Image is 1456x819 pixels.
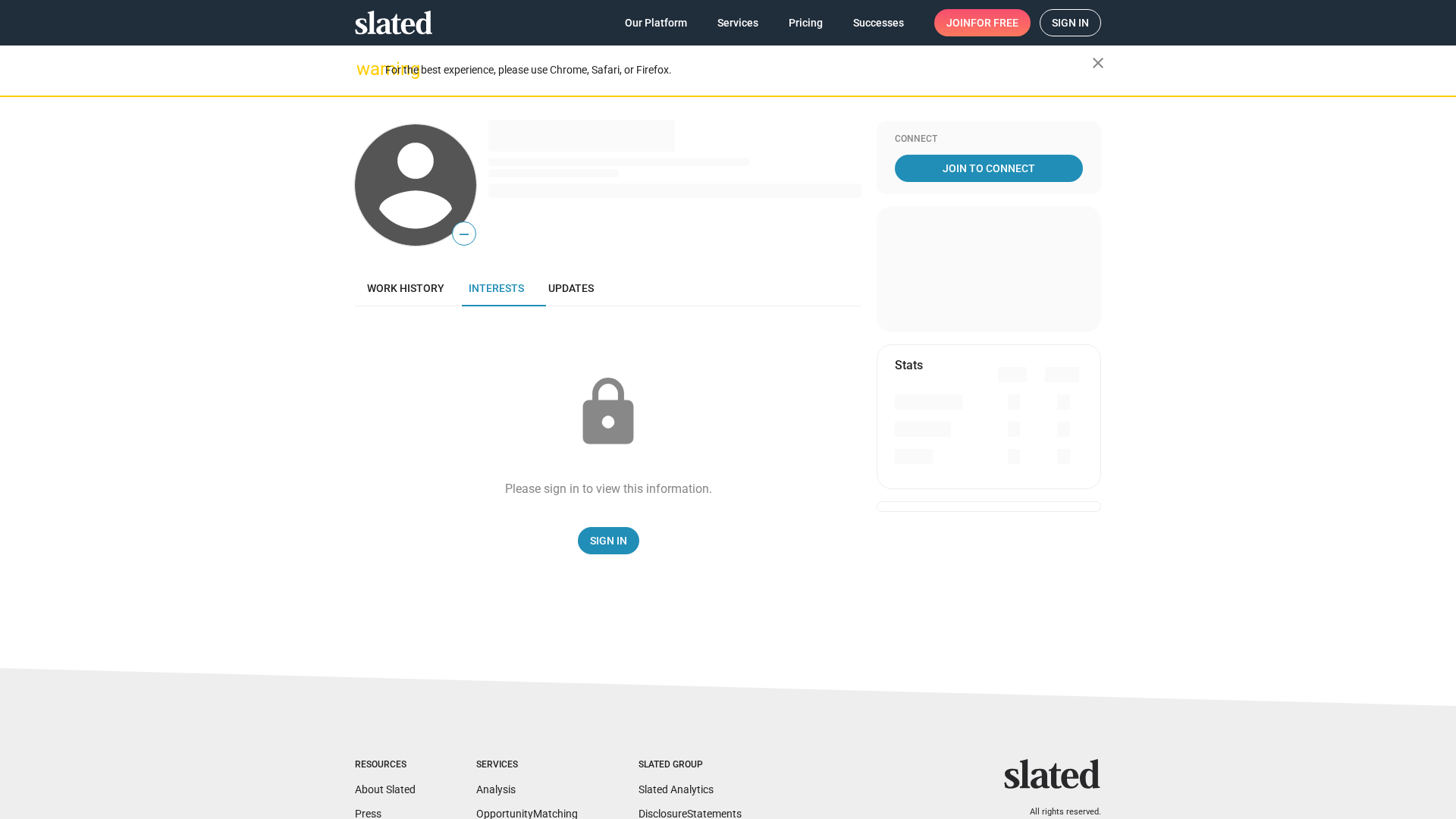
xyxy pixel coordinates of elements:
[895,357,923,373] mat-card-title: Stats
[476,759,578,771] div: Services
[853,9,904,36] span: Successes
[356,60,375,78] mat-icon: warning
[789,9,823,36] span: Pricing
[717,9,758,36] span: Services
[1089,54,1107,72] mat-icon: close
[613,9,699,36] a: Our Platform
[934,9,1031,36] a: Joinfor free
[639,759,742,771] div: Slated Group
[476,783,516,795] a: Analysis
[355,270,457,306] a: Work history
[570,375,646,450] mat-icon: lock
[355,759,416,771] div: Resources
[505,481,712,497] div: Please sign in to view this information.
[625,9,687,36] span: Our Platform
[946,9,1018,36] span: Join
[971,9,1018,36] span: for free
[895,155,1083,182] a: Join To Connect
[1040,9,1101,36] a: Sign in
[367,282,444,294] span: Work history
[898,155,1080,182] span: Join To Connect
[777,9,835,36] a: Pricing
[590,527,627,554] span: Sign In
[705,9,770,36] a: Services
[841,9,916,36] a: Successes
[578,527,639,554] a: Sign In
[1052,10,1089,36] span: Sign in
[469,282,524,294] span: Interests
[895,133,1083,146] div: Connect
[639,783,714,795] a: Slated Analytics
[457,270,536,306] a: Interests
[536,270,606,306] a: Updates
[453,224,475,244] span: —
[355,783,416,795] a: About Slated
[385,60,1092,80] div: For the best experience, please use Chrome, Safari, or Firefox.
[548,282,594,294] span: Updates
